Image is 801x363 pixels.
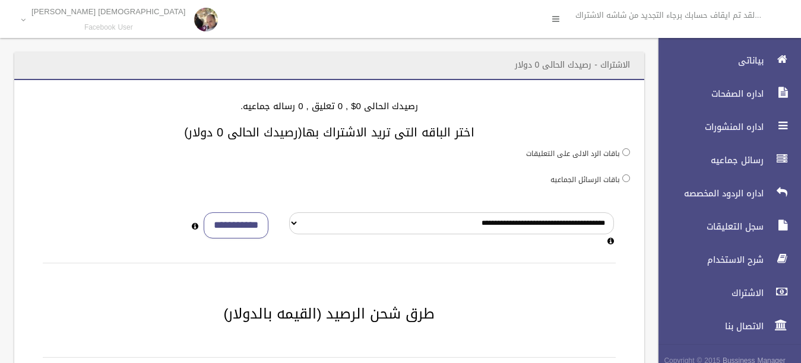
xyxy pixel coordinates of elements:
a: بياناتى [648,47,801,74]
a: اداره المنشورات [648,114,801,140]
a: رسائل جماعيه [648,147,801,173]
label: باقات الرسائل الجماعيه [550,173,620,186]
span: الاتصال بنا [648,320,767,332]
span: الاشتراك [648,287,767,299]
a: سجل التعليقات [648,214,801,240]
span: اداره المنشورات [648,121,767,133]
a: اداره الصفحات [648,81,801,107]
span: اداره الردود المخصصه [648,187,767,199]
a: شرح الاستخدام [648,247,801,273]
label: باقات الرد الالى على التعليقات [526,147,620,160]
a: الاتصال بنا [648,313,801,339]
span: رسائل جماعيه [648,154,767,166]
h4: رصيدك الحالى 0$ , 0 تعليق , 0 رساله جماعيه. [29,101,630,112]
span: اداره الصفحات [648,88,767,100]
p: [DEMOGRAPHIC_DATA] [PERSON_NAME] [31,7,186,16]
header: الاشتراك - رصيدك الحالى 0 دولار [501,53,644,77]
span: سجل التعليقات [648,221,767,233]
h2: طرق شحن الرصيد (القيمه بالدولار) [29,306,630,321]
a: اداره الردود المخصصه [648,180,801,206]
span: بياناتى [648,55,767,66]
span: شرح الاستخدام [648,254,767,266]
small: Facebook User [31,23,186,32]
h3: اختر الباقه التى تريد الاشتراك بها(رصيدك الحالى 0 دولار) [29,126,630,139]
a: الاشتراك [648,280,801,306]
